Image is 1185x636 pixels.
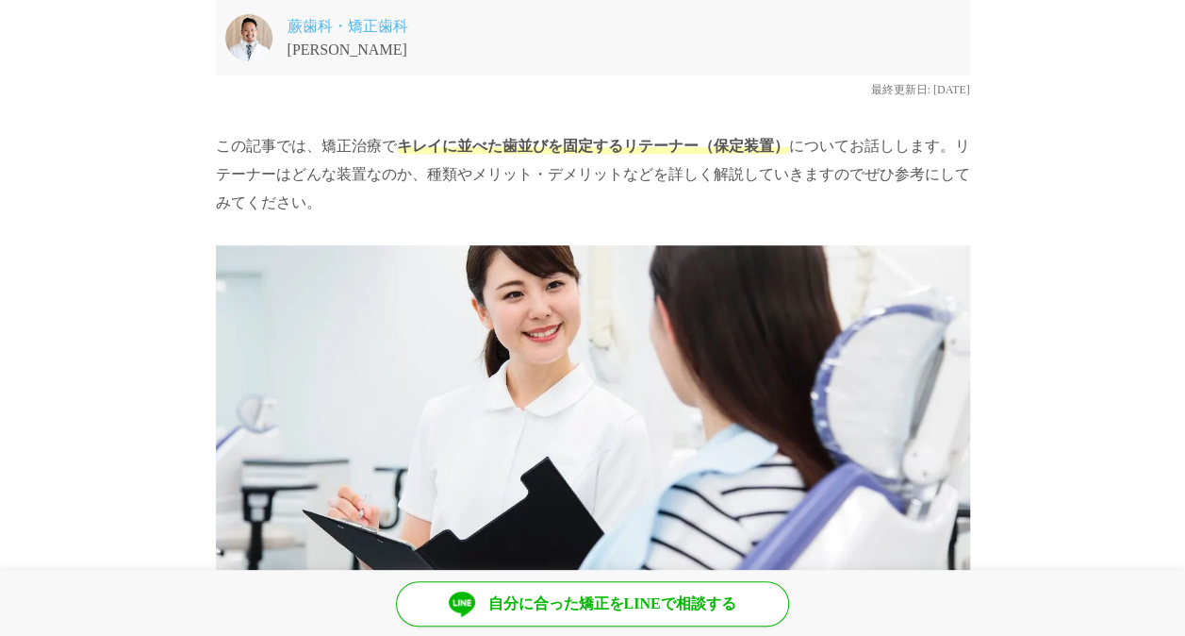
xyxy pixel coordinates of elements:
img: 素材_患者に説明する衛生士 [216,245,970,585]
p: [PERSON_NAME] [288,14,408,61]
a: 自分に合った矯正をLINEで相談する [396,581,789,627]
img: 歯科医師_竹井先生 [225,14,272,61]
a: 蕨歯科・矯正歯科 [288,18,408,34]
p: 最終更新日: [DATE] [216,75,970,104]
p: この記事では、矯正治療で についてお話しします。リテーナーはどんな装置なのか、種類やメリット・デメリットなどを詳しく解説していきますのでぜひ参考にしてみてください。 [216,132,970,217]
span: キレイに並べた歯並びを固定するリテーナー（保定装置） [397,138,789,154]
